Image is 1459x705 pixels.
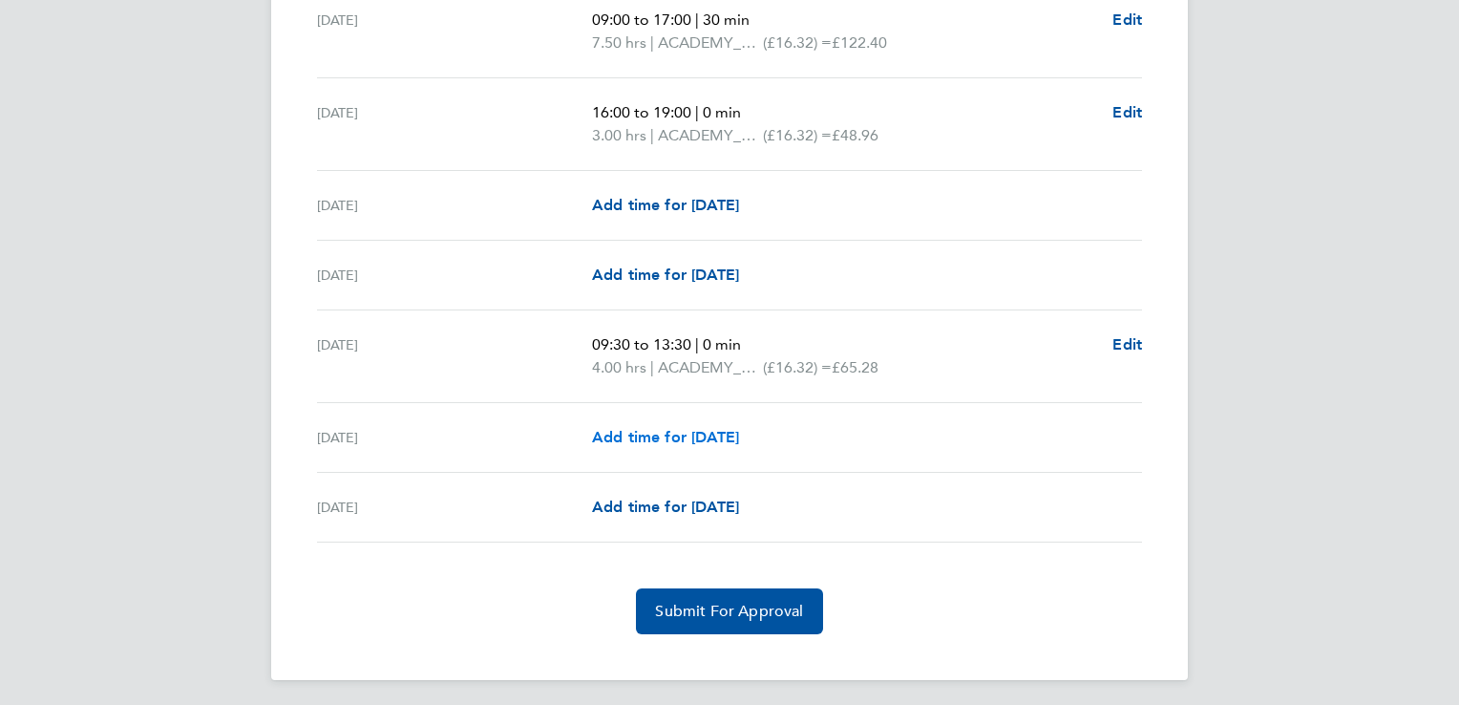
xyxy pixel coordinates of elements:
div: [DATE] [317,333,592,379]
span: 4.00 hrs [592,358,646,376]
span: | [650,33,654,52]
a: Edit [1112,333,1142,356]
span: Submit For Approval [655,602,803,621]
div: [DATE] [317,101,592,147]
span: ACADEMY_SESSIONAL_COACH [658,356,763,379]
span: Add time for [DATE] [592,498,739,516]
span: Add time for [DATE] [592,196,739,214]
span: 3.00 hrs [592,126,646,144]
span: Add time for [DATE] [592,428,739,446]
span: Edit [1112,103,1142,121]
span: | [695,11,699,29]
div: [DATE] [317,496,592,519]
button: Submit For Approval [636,588,822,634]
span: 30 min [703,11,750,29]
span: 09:30 to 13:30 [592,335,691,353]
span: Add time for [DATE] [592,266,739,284]
span: ACADEMY_SESSIONAL_COACH [658,124,763,147]
a: Add time for [DATE] [592,194,739,217]
span: Edit [1112,335,1142,353]
span: (£16.32) = [763,33,832,52]
span: | [695,335,699,353]
span: | [650,358,654,376]
span: £65.28 [832,358,878,376]
span: (£16.32) = [763,126,832,144]
a: Edit [1112,101,1142,124]
span: 7.50 hrs [592,33,646,52]
span: (£16.32) = [763,358,832,376]
span: ACADEMY_SESSIONAL_COACH [658,32,763,54]
span: £48.96 [832,126,878,144]
span: | [695,103,699,121]
span: £122.40 [832,33,887,52]
span: 0 min [703,335,741,353]
a: Add time for [DATE] [592,264,739,287]
span: 16:00 to 19:00 [592,103,691,121]
span: 09:00 to 17:00 [592,11,691,29]
a: Add time for [DATE] [592,426,739,449]
span: Edit [1112,11,1142,29]
div: [DATE] [317,9,592,54]
a: Add time for [DATE] [592,496,739,519]
a: Edit [1112,9,1142,32]
div: [DATE] [317,264,592,287]
span: | [650,126,654,144]
span: 0 min [703,103,741,121]
div: [DATE] [317,194,592,217]
div: [DATE] [317,426,592,449]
